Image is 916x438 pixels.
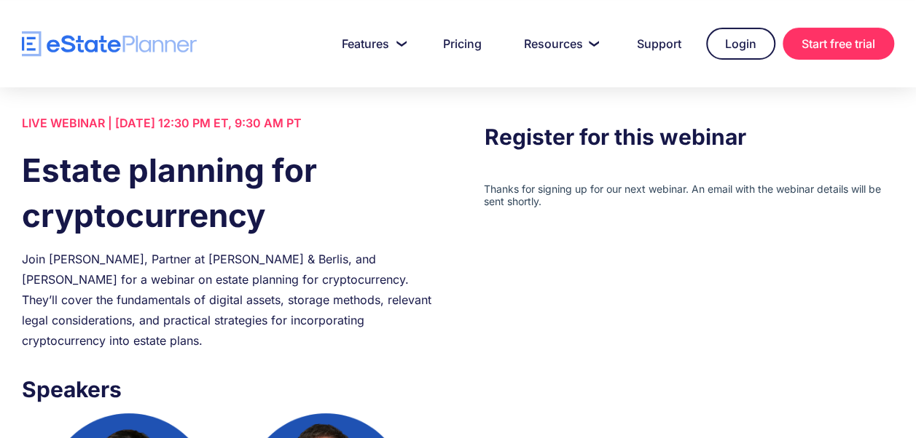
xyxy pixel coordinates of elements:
[426,29,499,58] a: Pricing
[22,31,197,57] a: home
[783,28,894,60] a: Start free trial
[22,113,432,133] div: LIVE WEBINAR | [DATE] 12:30 PM ET, 9:30 AM PT
[706,28,775,60] a: Login
[484,183,894,429] iframe: Form 0
[324,29,418,58] a: Features
[619,29,699,58] a: Support
[22,249,432,351] div: Join [PERSON_NAME], Partner at [PERSON_NAME] & Berlis, and [PERSON_NAME] for a webinar on estate ...
[22,148,432,238] h1: Estate planning for cryptocurrency
[506,29,612,58] a: Resources
[22,373,432,406] h3: Speakers
[484,120,894,154] h3: Register for this webinar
